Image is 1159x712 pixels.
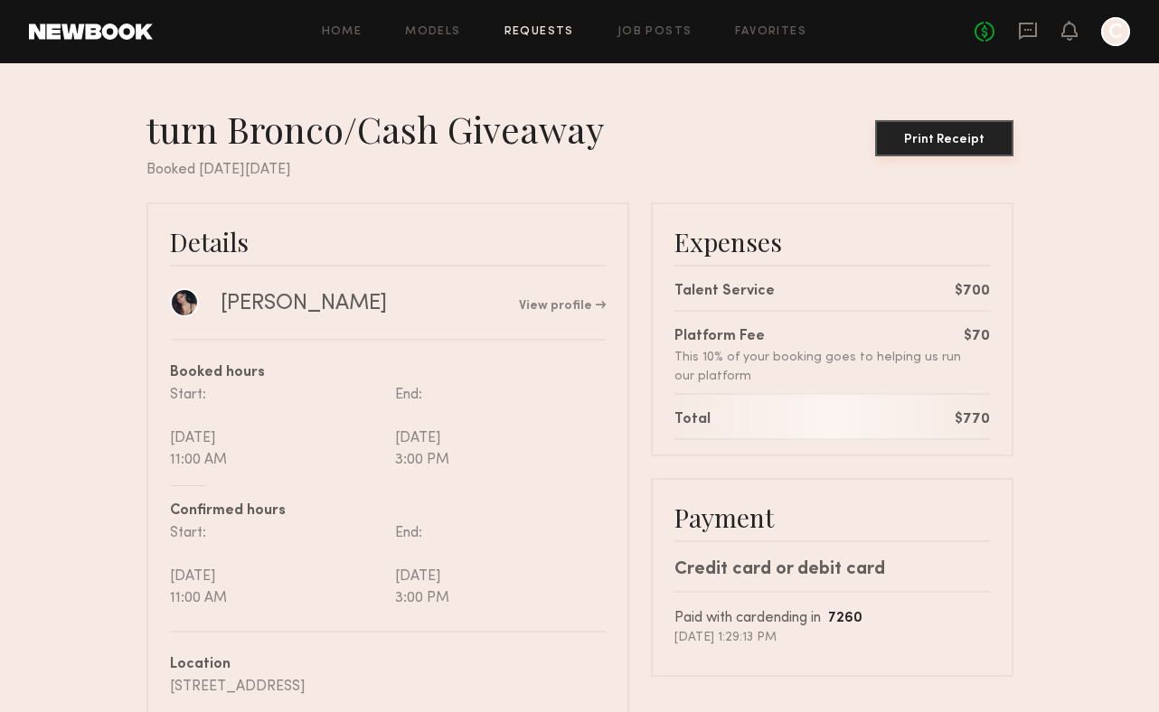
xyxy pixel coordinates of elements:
div: [STREET_ADDRESS] [170,676,606,698]
a: Favorites [735,26,806,38]
div: Start: [DATE] 11:00 AM [170,384,388,471]
b: 7260 [828,612,862,625]
div: turn Bronco/Cash Giveaway [146,107,618,152]
div: Booked [DATE][DATE] [146,159,1013,181]
a: Models [405,26,460,38]
div: Total [674,409,711,431]
div: Booked hours [170,362,606,384]
div: Platform Fee [674,326,964,348]
div: Talent Service [674,281,775,303]
div: $70 [964,326,990,348]
div: Expenses [674,226,990,258]
div: $700 [955,281,990,303]
div: This 10% of your booking goes to helping us run our platform [674,348,964,386]
a: Job Posts [617,26,693,38]
div: [PERSON_NAME] [221,290,387,317]
div: End: [DATE] 3:00 PM [388,384,606,471]
a: Home [322,26,363,38]
div: End: [DATE] 3:00 PM [388,522,606,609]
div: Details [170,226,606,258]
div: Location [170,654,606,676]
div: Paid with card ending in [674,607,990,630]
div: Payment [674,501,990,533]
div: [DATE] 1:29:13 PM [674,630,990,646]
a: View profile [519,300,606,313]
div: Start: [DATE] 11:00 AM [170,522,388,609]
a: C [1101,17,1130,46]
button: Print Receipt [875,120,1013,156]
div: Confirmed hours [170,501,606,522]
a: Requests [504,26,574,38]
div: $770 [955,409,990,431]
div: Print Receipt [882,134,1006,146]
div: Credit card or debit card [674,557,990,584]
